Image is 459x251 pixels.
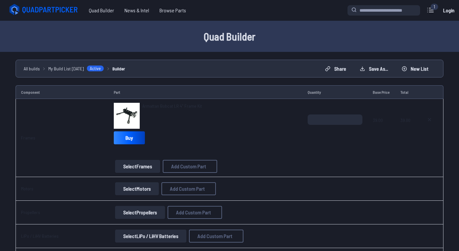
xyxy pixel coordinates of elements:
[21,209,40,215] a: Propellers
[21,135,35,140] a: Frames
[163,160,217,173] button: Add Custom Part
[114,182,160,195] a: SelectMotors
[354,64,394,74] button: Save as...
[119,4,154,17] a: News & Intel
[84,4,119,17] a: Quad Builder
[87,65,104,72] span: Active
[441,4,456,17] a: Login
[176,210,211,215] span: Add Custom Part
[48,65,84,72] span: My Build List [DATE]
[21,186,33,191] a: Motors
[21,233,59,239] a: LiPo / LiHV Batteries
[189,230,243,243] button: Add Custom Part
[168,206,222,219] button: Add Custom Part
[114,103,140,129] img: image
[48,65,104,72] a: My Build List [DATE]Active
[115,160,160,173] button: SelectFrames
[154,4,191,17] a: Browse Parts
[373,114,390,146] span: 39.00
[114,131,145,144] a: Buy
[22,29,437,44] h1: Quad Builder
[115,230,186,243] button: SelectLiPo / LiHV Batteries
[302,85,368,99] td: Quantity
[24,65,40,72] a: All builds
[112,65,125,72] a: Builder
[114,160,161,173] a: SelectFrames
[171,164,206,169] span: Add Custom Part
[114,206,166,219] a: SelectPropellers
[368,85,395,99] td: Base Price
[400,114,411,146] span: 39.00
[395,85,416,99] td: Total
[161,182,216,195] button: Add Custom Part
[170,186,205,191] span: Add Custom Part
[109,85,302,99] td: Part
[114,230,188,243] a: SelectLiPo / LiHV Batteries
[115,182,159,195] button: SelectMotors
[142,103,202,109] a: Armattan Bobcat LR 4" Frame Kit
[16,85,109,99] td: Component
[430,4,438,10] div: 1
[197,233,232,239] span: Add Custom Part
[396,64,434,74] button: New List
[115,206,165,219] button: SelectPropellers
[320,64,352,74] button: Share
